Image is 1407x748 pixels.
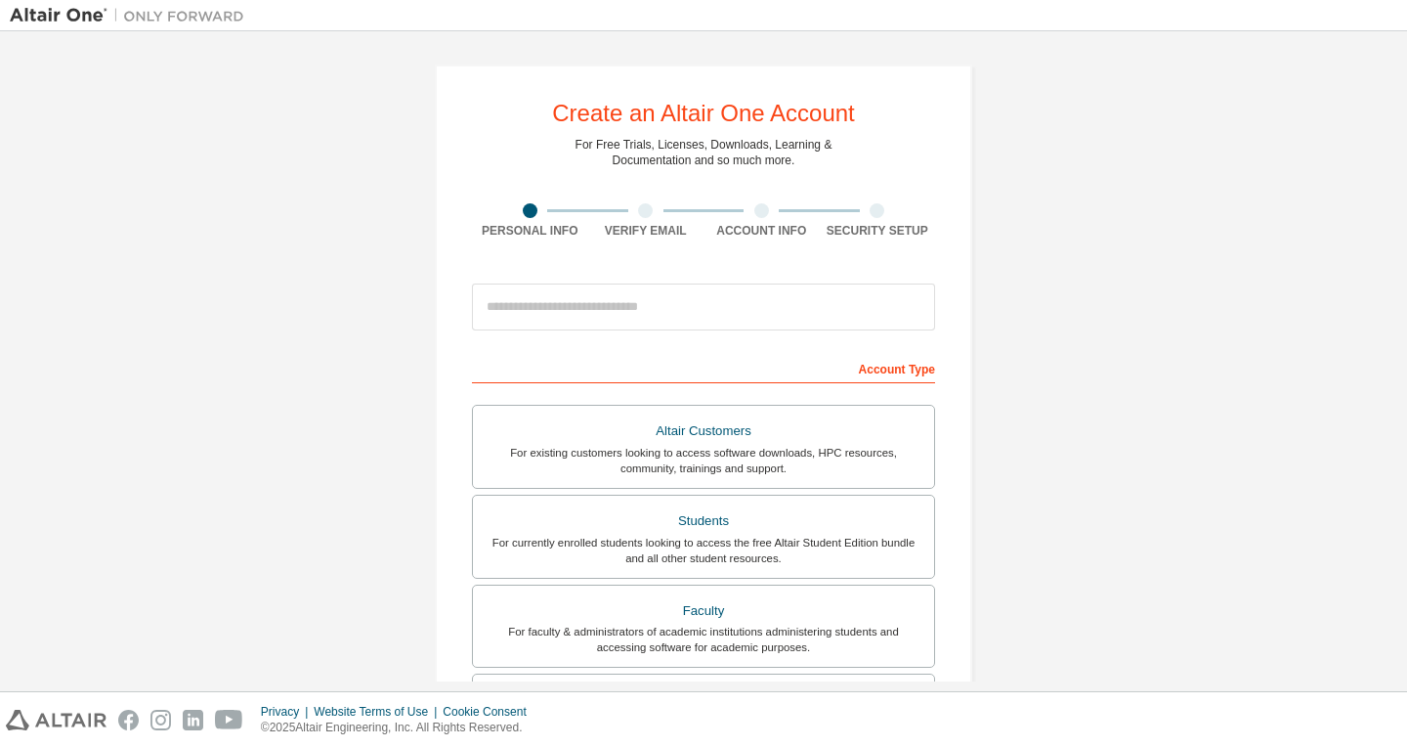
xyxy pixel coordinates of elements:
div: For faculty & administrators of academic institutions administering students and accessing softwa... [485,624,922,655]
div: Privacy [261,704,314,720]
img: youtube.svg [215,710,243,730]
img: facebook.svg [118,710,139,730]
img: instagram.svg [150,710,171,730]
div: Personal Info [472,223,588,239]
div: Faculty [485,597,922,625]
div: Students [485,507,922,535]
div: Altair Customers [485,418,922,445]
div: For Free Trials, Licenses, Downloads, Learning & Documentation and so much more. [576,137,832,168]
img: Altair One [10,6,254,25]
img: linkedin.svg [183,710,203,730]
div: Verify Email [588,223,704,239]
div: Account Type [472,352,935,383]
p: © 2025 Altair Engineering, Inc. All Rights Reserved. [261,720,538,736]
div: Account Info [703,223,820,239]
div: Security Setup [820,223,936,239]
div: Website Terms of Use [314,704,443,720]
div: For currently enrolled students looking to access the free Altair Student Edition bundle and all ... [485,535,922,566]
img: altair_logo.svg [6,710,107,730]
div: For existing customers looking to access software downloads, HPC resources, community, trainings ... [485,445,922,476]
div: Create an Altair One Account [552,102,855,125]
div: Cookie Consent [443,704,537,720]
